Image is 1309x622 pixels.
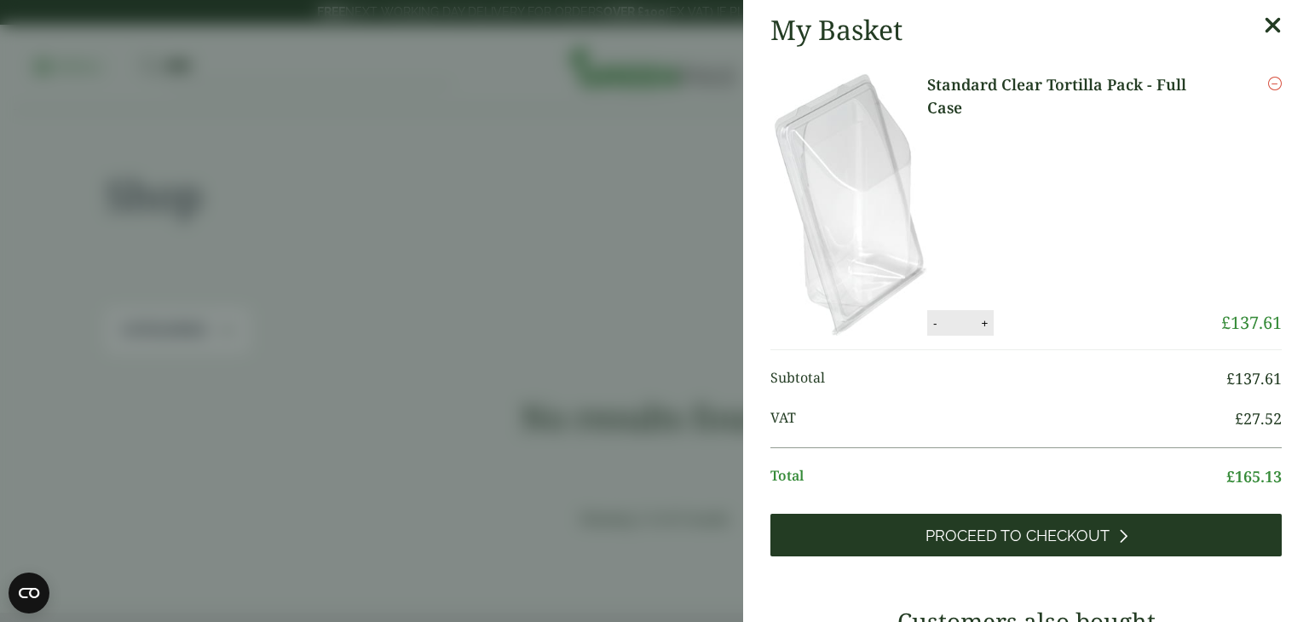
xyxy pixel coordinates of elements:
[926,527,1110,545] span: Proceed to Checkout
[976,316,993,331] button: +
[1268,73,1282,94] a: Remove this item
[1226,368,1235,389] span: £
[1235,408,1282,429] bdi: 27.52
[1226,368,1282,389] bdi: 137.61
[770,407,1235,430] span: VAT
[770,14,902,46] h2: My Basket
[928,316,942,331] button: -
[1221,311,1231,334] span: £
[770,514,1282,556] a: Proceed to Checkout
[770,367,1226,390] span: Subtotal
[1235,408,1243,429] span: £
[1221,311,1282,334] bdi: 137.61
[927,73,1221,119] a: Standard Clear Tortilla Pack - Full Case
[770,465,1226,488] span: Total
[1226,466,1235,487] span: £
[1226,466,1282,487] bdi: 165.13
[9,573,49,613] button: Open CMP widget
